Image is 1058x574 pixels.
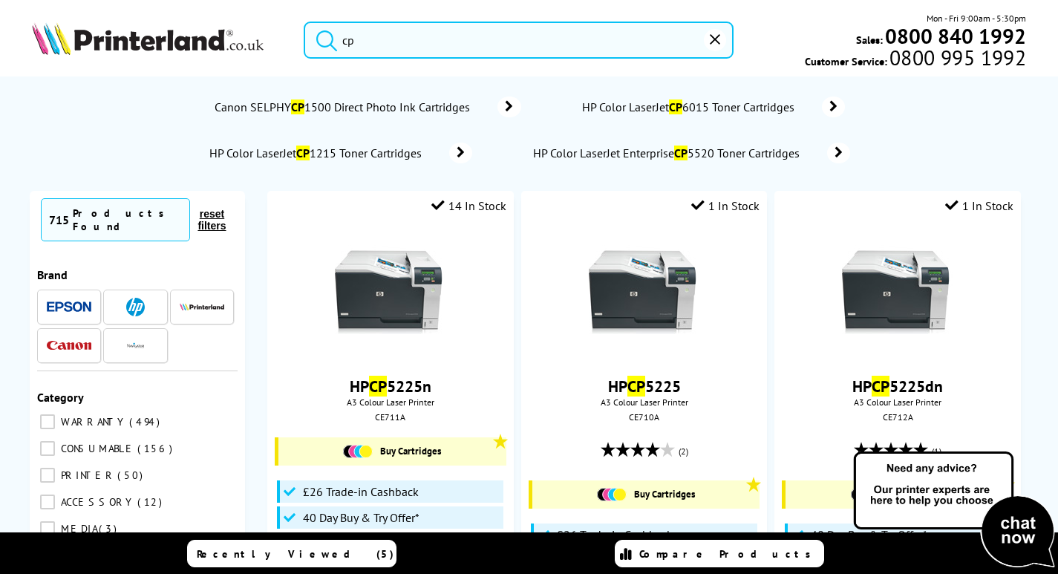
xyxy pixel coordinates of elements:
[57,442,136,455] span: CONSUMABLE
[40,495,55,509] input: ACCESSORY 12
[872,376,889,397] mark: CP
[40,468,55,483] input: PRINTER 50
[369,376,387,397] mark: CP
[304,22,734,59] input: Search product or brand
[137,442,176,455] span: 156
[214,97,521,117] a: Canon SELPHYCP1500 Direct Photo Ink Cartridges
[786,411,1009,423] div: CE712A
[597,488,627,501] img: Cartridges
[197,547,394,561] span: Recently Viewed (5)
[589,239,700,350] img: HP-CP5225-Front2-Small.jpg
[47,341,91,350] img: Canon
[615,540,824,567] a: Compare Products
[856,33,883,47] span: Sales:
[529,397,760,408] span: A3 Colour Laser Printer
[214,100,476,114] span: Canon SELPHY 1500 Direct Photo Ink Cartridges
[842,239,953,350] img: HP-CP5225-Front2-Small.jpg
[126,336,145,355] img: Navigator
[40,521,55,536] input: MEDIA 3
[431,198,506,213] div: 14 In Stock
[557,527,673,542] span: £26 Trade-in Cashback
[126,298,145,316] img: HP
[99,522,120,535] span: 3
[669,100,682,114] mark: CP
[37,390,84,405] span: Category
[291,100,304,114] mark: CP
[540,488,752,501] a: Buy Cartridges
[32,22,264,55] img: Printerland Logo
[286,445,498,458] a: Buy Cartridges
[57,495,136,509] span: ACCESSORY
[40,441,55,456] input: CONSUMABLE 156
[37,267,68,282] span: Brand
[57,469,116,482] span: PRINTER
[927,11,1026,25] span: Mon - Fri 9:00am - 5:30pm
[190,207,234,232] button: reset filters
[49,212,69,227] span: 715
[805,50,1026,68] span: Customer Service:
[187,540,396,567] a: Recently Viewed (5)
[627,376,645,397] mark: CP
[275,397,506,408] span: A3 Colour Laser Printer
[278,411,502,423] div: CE711A
[40,414,55,429] input: WARRANTY 494
[811,527,927,542] span: 40 Day Buy & Try Offer*
[883,29,1026,43] a: 0800 840 1992
[532,146,805,160] span: HP Color LaserJet Enterprise 5520 Toner Cartridges
[782,397,1013,408] span: A3 Colour Laser Printer
[639,547,819,561] span: Compare Products
[885,22,1026,50] b: 0800 840 1992
[945,198,1013,213] div: 1 In Stock
[932,437,941,466] span: (1)
[335,239,446,350] img: HP-CP5225-Front2-Small.jpg
[581,100,800,114] span: HP Color LaserJet 6015 Toner Cartridges
[208,143,472,163] a: HP Color LaserJetCP1215 Toner Cartridges
[691,198,760,213] div: 1 In Stock
[634,488,695,500] span: Buy Cartridges
[32,22,285,58] a: Printerland Logo
[581,97,845,117] a: HP Color LaserJetCP6015 Toner Cartridges
[296,146,310,160] mark: CP
[887,50,1026,65] span: 0800 995 1992
[608,376,681,397] a: HPCP5225
[350,376,431,397] a: HPCP5225n
[343,445,373,458] img: Cartridges
[57,415,128,428] span: WARRANTY
[303,510,419,525] span: 40 Day Buy & Try Offer*
[117,469,146,482] span: 50
[852,376,943,397] a: HPCP5225dn
[850,449,1058,571] img: Open Live Chat window
[532,411,756,423] div: CE710A
[532,143,850,163] a: HP Color LaserJet EnterpriseCP5520 Toner Cartridges
[674,146,688,160] mark: CP
[180,303,224,310] img: Printerland
[129,415,163,428] span: 494
[137,495,166,509] span: 12
[73,206,182,233] div: Products Found
[380,445,441,457] span: Buy Cartridges
[679,437,688,466] span: (2)
[208,146,427,160] span: HP Color LaserJet 1215 Toner Cartridges
[793,488,1005,501] a: Buy Cartridges
[57,522,97,535] span: MEDIA
[303,484,419,499] span: £26 Trade-in Cashback
[47,301,91,313] img: Epson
